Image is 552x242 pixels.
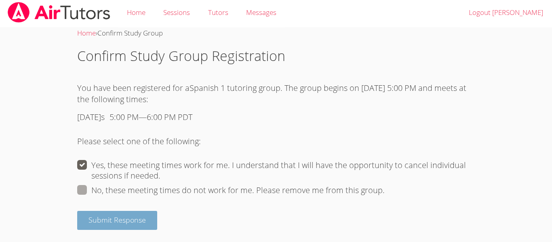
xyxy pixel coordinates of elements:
h1: Confirm Study Group Registration [77,46,475,66]
label: Yes, these meeting times work for me. I understand that I will have the opportunity to cancel ind... [77,160,475,181]
button: Submit Response [77,211,157,230]
span: Confirm Study Group [97,28,163,38]
span: Messages [246,8,276,17]
img: airtutors_banner-c4298cdbf04f3fff15de1276eac7730deb9818008684d7c2e4769d2f7ddbe033.png [7,2,111,23]
a: Home [77,28,96,38]
div: [DATE] s [77,112,105,123]
p: Please select one of the following: [77,129,475,154]
div: › [77,27,475,39]
p: You have been registered for a Spanish 1 tutoring group. The group begins on [DATE] 5:00 PM and m... [77,82,475,105]
label: No, these meeting times do not work for me. Please remove me from this group. [77,185,385,196]
span: Submit Response [88,215,146,225]
div: 5:00 PM — 6:00 PM PDT [110,112,192,123]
